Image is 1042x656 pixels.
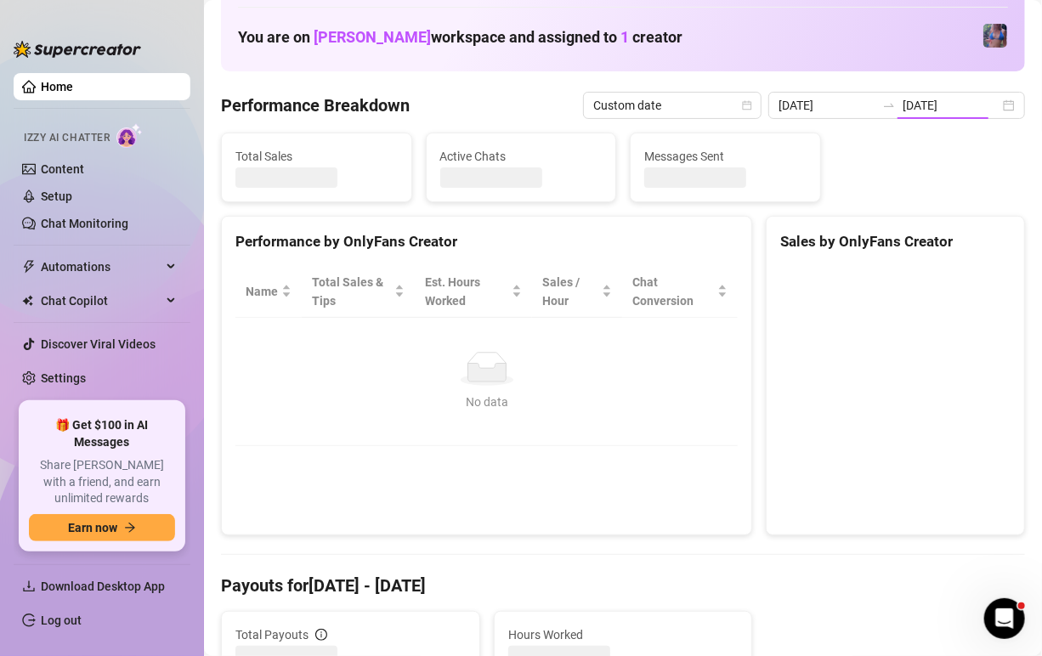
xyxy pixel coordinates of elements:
[68,521,117,534] span: Earn now
[542,273,599,310] span: Sales / Hour
[315,629,327,641] span: info-circle
[41,253,161,280] span: Automations
[235,230,738,253] div: Performance by OnlyFans Creator
[882,99,896,112] span: swap-right
[238,28,682,47] h1: You are on workspace and assigned to creator
[14,41,141,58] img: logo-BBDzfeDw.svg
[235,266,302,318] th: Name
[508,625,739,644] span: Hours Worked
[41,287,161,314] span: Chat Copilot
[235,625,309,644] span: Total Payouts
[29,417,175,450] span: 🎁 Get $100 in AI Messages
[41,614,82,627] a: Log out
[314,28,431,46] span: [PERSON_NAME]
[29,514,175,541] button: Earn nowarrow-right
[632,273,714,310] span: Chat Conversion
[221,574,1025,597] h4: Payouts for [DATE] - [DATE]
[41,189,72,203] a: Setup
[252,393,721,411] div: No data
[221,93,410,117] h4: Performance Breakdown
[312,273,391,310] span: Total Sales & Tips
[24,130,110,146] span: Izzy AI Chatter
[983,24,1007,48] img: Jaylie
[440,147,603,166] span: Active Chats
[984,598,1025,639] iframe: Intercom live chat
[644,147,807,166] span: Messages Sent
[41,371,86,385] a: Settings
[22,260,36,274] span: thunderbolt
[235,147,398,166] span: Total Sales
[532,266,623,318] th: Sales / Hour
[29,457,175,507] span: Share [PERSON_NAME] with a friend, and earn unlimited rewards
[124,522,136,534] span: arrow-right
[882,99,896,112] span: to
[425,273,507,310] div: Est. Hours Worked
[779,96,875,115] input: Start date
[302,266,415,318] th: Total Sales & Tips
[593,93,751,118] span: Custom date
[622,266,738,318] th: Chat Conversion
[22,295,33,307] img: Chat Copilot
[22,580,36,593] span: download
[41,162,84,176] a: Content
[742,100,752,110] span: calendar
[41,580,165,593] span: Download Desktop App
[41,217,128,230] a: Chat Monitoring
[41,337,156,351] a: Discover Viral Videos
[41,80,73,93] a: Home
[620,28,629,46] span: 1
[780,230,1011,253] div: Sales by OnlyFans Creator
[116,123,143,148] img: AI Chatter
[903,96,1000,115] input: End date
[246,282,278,301] span: Name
